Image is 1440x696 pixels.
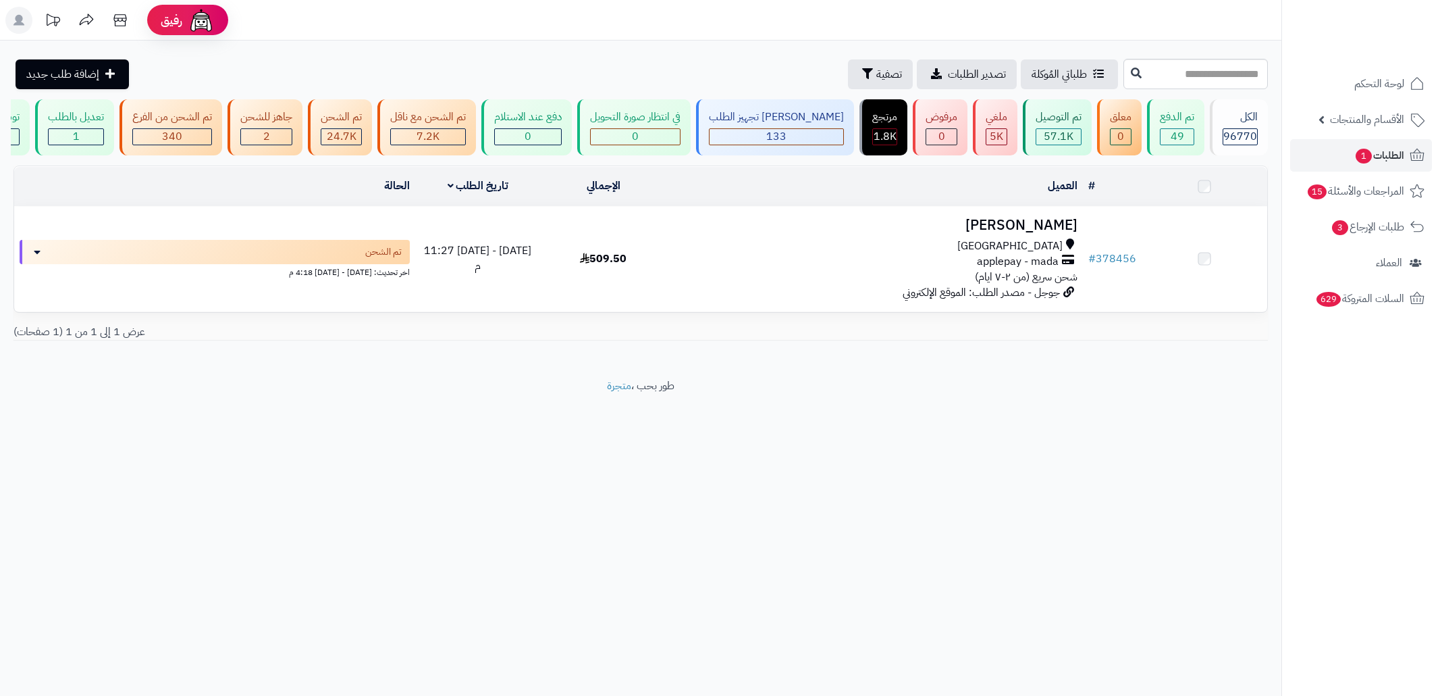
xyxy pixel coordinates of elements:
[591,129,680,145] div: 0
[607,378,631,394] a: متجرة
[917,59,1017,89] a: تصدير الطلبات
[575,99,693,155] a: في انتظار صورة التحويل 0
[587,178,620,194] a: الإجمالي
[1171,128,1184,145] span: 49
[986,109,1007,125] div: ملغي
[986,129,1007,145] div: 4998
[1290,139,1432,172] a: الطلبات1
[1307,184,1328,200] span: 15
[590,109,681,125] div: في انتظار صورة التحويل
[1290,175,1432,207] a: المراجعات والأسئلة15
[3,324,641,340] div: عرض 1 إلى 1 من 1 (1 صفحات)
[162,128,182,145] span: 340
[375,99,479,155] a: تم الشحن مع ناقل 7.2K
[1290,68,1432,100] a: لوحة التحكم
[1094,99,1144,155] a: معلق 0
[48,109,104,125] div: تعديل بالطلب
[424,243,531,274] span: [DATE] - [DATE] 11:27 م
[970,99,1020,155] a: ملغي 5K
[926,109,957,125] div: مرفوض
[241,129,292,145] div: 2
[1223,109,1258,125] div: الكل
[188,7,215,34] img: ai-face.png
[20,264,410,278] div: اخر تحديث: [DATE] - [DATE] 4:18 م
[977,254,1059,270] span: applepay - mada
[321,129,361,145] div: 24691
[26,66,99,82] span: إضافة طلب جديد
[479,99,575,155] a: دفع عند الاستلام 0
[876,66,902,82] span: تصفية
[1088,178,1095,194] a: #
[710,129,843,145] div: 133
[1032,66,1087,82] span: طلباتي المُوكلة
[133,129,211,145] div: 340
[1160,109,1194,125] div: تم الدفع
[1306,182,1404,201] span: المراجعات والأسئلة
[580,251,626,267] span: 509.50
[161,12,182,28] span: رفيق
[990,128,1003,145] span: 5K
[1330,110,1404,129] span: الأقسام والمنتجات
[49,129,103,145] div: 1
[327,128,356,145] span: 24.7K
[693,99,857,155] a: [PERSON_NAME] تجهيز الطلب 133
[1117,128,1124,145] span: 0
[1088,251,1136,267] a: #378456
[305,99,375,155] a: تم الشحن 24.7K
[384,178,410,194] a: الحالة
[1348,11,1427,40] img: logo-2.png
[1021,59,1118,89] a: طلباتي المُوكلة
[1111,129,1131,145] div: 0
[1315,291,1342,307] span: 629
[117,99,225,155] a: تم الشحن من الفرع 340
[1355,148,1372,164] span: 1
[926,129,957,145] div: 0
[910,99,970,155] a: مرفوض 0
[495,129,561,145] div: 0
[1290,247,1432,279] a: العملاء
[1290,282,1432,315] a: السلات المتروكة629
[494,109,562,125] div: دفع عند الاستلام
[32,99,117,155] a: تعديل بالطلب 1
[1223,128,1257,145] span: 96770
[874,128,897,145] span: 1.8K
[36,7,70,37] a: تحديثات المنصة
[848,59,913,89] button: تصفية
[1020,99,1094,155] a: تم التوصيل 57.1K
[1331,220,1349,236] span: 3
[73,128,80,145] span: 1
[766,128,786,145] span: 133
[16,59,129,89] a: إضافة طلب جديد
[1036,129,1081,145] div: 57070
[1354,146,1404,165] span: الطلبات
[391,129,465,145] div: 7222
[225,99,305,155] a: جاهز للشحن 2
[448,178,509,194] a: تاريخ الطلب
[957,239,1063,254] span: [GEOGRAPHIC_DATA]
[1315,289,1404,308] span: السلات المتروكة
[1161,129,1194,145] div: 49
[709,109,844,125] div: [PERSON_NAME] تجهيز الطلب
[1144,99,1207,155] a: تم الدفع 49
[240,109,292,125] div: جاهز للشحن
[417,128,439,145] span: 7.2K
[1290,211,1432,243] a: طلبات الإرجاع3
[525,128,531,145] span: 0
[1354,74,1404,93] span: لوحة التحكم
[903,284,1060,301] span: جوجل - مصدر الطلب: الموقع الإلكتروني
[132,109,212,125] div: تم الشحن من الفرع
[1044,128,1073,145] span: 57.1K
[1110,109,1131,125] div: معلق
[632,128,639,145] span: 0
[263,128,270,145] span: 2
[948,66,1006,82] span: تصدير الطلبات
[365,245,402,259] span: تم الشحن
[872,109,897,125] div: مرتجع
[1331,218,1404,237] span: طلبات الإرجاع
[873,129,897,145] div: 1849
[321,109,362,125] div: تم الشحن
[671,218,1077,233] h3: [PERSON_NAME]
[1376,253,1402,272] span: العملاء
[938,128,945,145] span: 0
[1048,178,1077,194] a: العميل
